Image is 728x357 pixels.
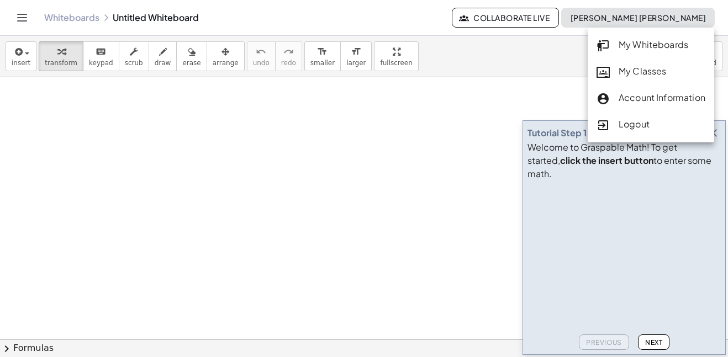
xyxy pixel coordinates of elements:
span: transform [45,59,77,67]
i: format_size [351,45,361,58]
span: arrange [213,59,239,67]
button: undoundo [247,41,276,71]
span: undo [253,59,270,67]
span: [PERSON_NAME] [PERSON_NAME] [570,13,706,23]
button: erase [176,41,207,71]
div: Welcome to Graspable Math! To get started, to enter some math. [527,141,721,180]
button: insert [6,41,36,71]
i: keyboard [96,45,106,58]
button: arrange [207,41,245,71]
button: keyboardkeypad [83,41,119,71]
a: Whiteboards [44,12,99,23]
button: Collaborate Live [452,8,559,28]
span: Next [645,338,662,347]
div: My Classes [597,65,705,79]
span: redo [281,59,296,67]
span: scrub [125,59,143,67]
span: larger [346,59,366,67]
span: draw [155,59,171,67]
span: erase [182,59,201,67]
button: [PERSON_NAME] [PERSON_NAME] [561,8,715,28]
span: fullscreen [380,59,412,67]
div: Account Information [597,91,705,105]
button: scrub [119,41,149,71]
i: format_size [317,45,328,58]
div: My Whiteboards [597,38,705,52]
b: click the insert button [560,154,653,166]
span: Collaborate Live [461,13,550,23]
span: keypad [89,59,113,67]
div: Tutorial Step 1 of 6 [527,126,605,140]
button: Toggle navigation [13,9,31,26]
span: insert [12,59,30,67]
button: transform [39,41,83,71]
button: Next [638,334,669,350]
i: redo [283,45,294,58]
button: format_sizelarger [340,41,372,71]
i: undo [256,45,266,58]
button: format_sizesmaller [304,41,341,71]
a: My Whiteboards [588,32,714,58]
button: fullscreen [374,41,418,71]
div: Logout [597,118,705,132]
button: redoredo [275,41,302,71]
span: smaller [310,59,335,67]
button: draw [149,41,177,71]
a: My Classes [588,58,714,85]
